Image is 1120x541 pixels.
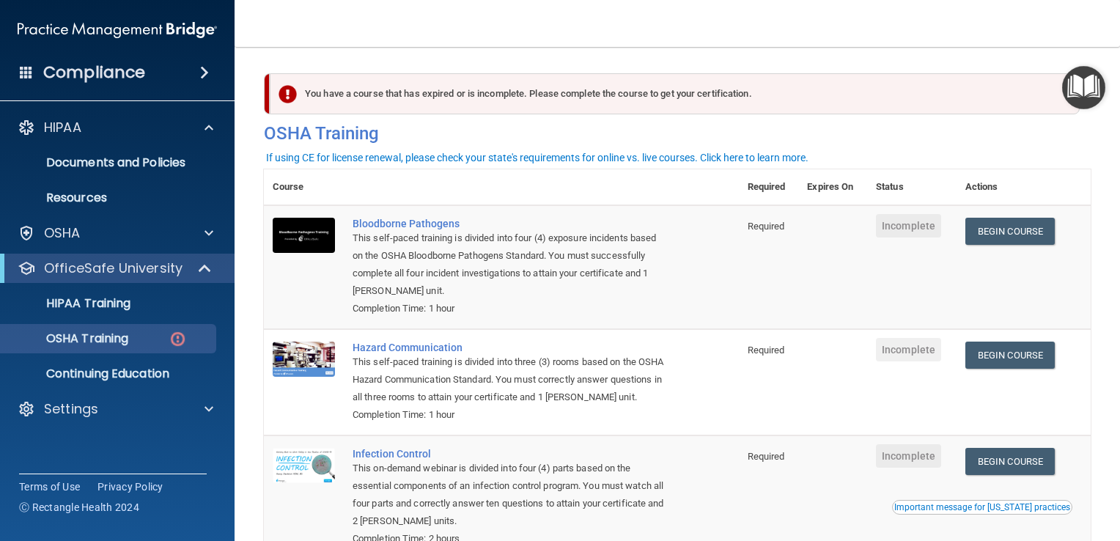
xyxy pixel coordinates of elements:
[44,260,183,277] p: OfficeSafe University
[353,448,666,460] a: Infection Control
[264,169,344,205] th: Course
[353,353,666,406] div: This self-paced training is divided into three (3) rooms based on the OSHA Hazard Communication S...
[43,62,145,83] h4: Compliance
[892,500,1072,515] button: Read this if you are a dental practitioner in the state of CA
[44,400,98,418] p: Settings
[353,300,666,317] div: Completion Time: 1 hour
[10,296,130,311] p: HIPAA Training
[18,260,213,277] a: OfficeSafe University
[353,406,666,424] div: Completion Time: 1 hour
[739,169,799,205] th: Required
[10,367,210,381] p: Continuing Education
[19,500,139,515] span: Ⓒ Rectangle Health 2024
[748,345,785,356] span: Required
[353,218,666,229] a: Bloodborne Pathogens
[169,330,187,348] img: danger-circle.6113f641.png
[264,123,1091,144] h4: OSHA Training
[748,451,785,462] span: Required
[264,150,811,165] button: If using CE for license renewal, please check your state's requirements for online vs. live cours...
[18,400,213,418] a: Settings
[957,169,1091,205] th: Actions
[353,460,666,530] div: This on-demand webinar is divided into four (4) parts based on the essential components of an inf...
[19,479,80,494] a: Terms of Use
[10,191,210,205] p: Resources
[894,503,1070,512] div: Important message for [US_STATE] practices
[798,169,867,205] th: Expires On
[10,155,210,170] p: Documents and Policies
[965,342,1055,369] a: Begin Course
[18,15,217,45] img: PMB logo
[279,85,297,103] img: exclamation-circle-solid-danger.72ef9ffc.png
[353,342,666,353] a: Hazard Communication
[353,229,666,300] div: This self-paced training is divided into four (4) exposure incidents based on the OSHA Bloodborne...
[18,119,213,136] a: HIPAA
[270,73,1080,114] div: You have a course that has expired or is incomplete. Please complete the course to get your certi...
[44,119,81,136] p: HIPAA
[867,169,957,205] th: Status
[18,224,213,242] a: OSHA
[876,444,941,468] span: Incomplete
[748,221,785,232] span: Required
[97,479,163,494] a: Privacy Policy
[266,152,808,163] div: If using CE for license renewal, please check your state's requirements for online vs. live cours...
[10,331,128,346] p: OSHA Training
[876,214,941,238] span: Incomplete
[876,338,941,361] span: Incomplete
[1062,66,1105,109] button: Open Resource Center
[965,218,1055,245] a: Begin Course
[44,224,81,242] p: OSHA
[965,448,1055,475] a: Begin Course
